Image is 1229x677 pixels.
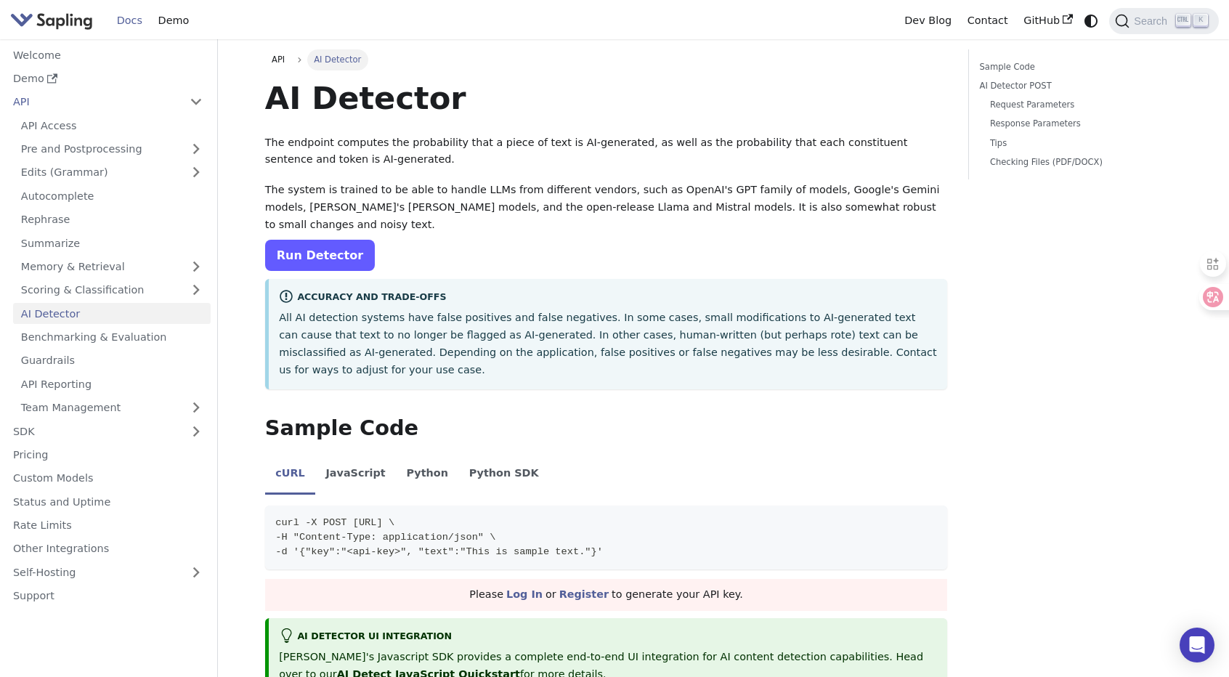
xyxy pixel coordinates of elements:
[990,98,1172,112] a: Request Parameters
[1180,628,1214,662] div: Open Intercom Messenger
[150,9,197,32] a: Demo
[1081,10,1102,31] button: Switch between dark and light mode (currently system mode)
[265,49,948,70] nav: Breadcrumbs
[5,538,211,559] a: Other Integrations
[1015,9,1080,32] a: GitHub
[109,9,150,32] a: Docs
[307,49,368,70] span: AI Detector
[980,79,1177,93] a: AI Detector POST
[265,579,948,611] div: Please or to generate your API key.
[13,350,211,371] a: Guardrails
[559,588,609,600] a: Register
[279,289,937,307] div: Accuracy and Trade-offs
[5,44,211,65] a: Welcome
[1129,15,1176,27] span: Search
[5,92,182,113] a: API
[10,10,98,31] a: Sapling.ai
[279,309,937,378] p: All AI detection systems have false positives and false negatives. In some cases, small modificat...
[5,491,211,512] a: Status and Uptime
[5,421,182,442] a: SDK
[5,68,211,89] a: Demo
[990,137,1172,150] a: Tips
[265,134,948,169] p: The endpoint computes the probability that a piece of text is AI-generated, as well as the probab...
[265,49,292,70] a: API
[265,240,375,271] a: Run Detector
[13,256,211,277] a: Memory & Retrieval
[13,162,211,183] a: Edits (Grammar)
[13,397,211,418] a: Team Management
[275,517,394,528] span: curl -X POST [URL] \
[275,546,603,557] span: -d '{"key":"<api-key>", "text":"This is sample text."}'
[5,445,211,466] a: Pricing
[13,209,211,230] a: Rephrase
[1193,14,1208,27] kbd: K
[980,60,1177,74] a: Sample Code
[990,117,1172,131] a: Response Parameters
[1109,8,1218,34] button: Search (Ctrl+K)
[13,232,211,254] a: Summarize
[275,532,495,543] span: -H "Content-Type: application/json" \
[5,585,211,607] a: Support
[5,468,211,489] a: Custom Models
[13,185,211,206] a: Autocomplete
[396,455,458,495] li: Python
[279,628,937,646] div: AI Detector UI integration
[265,78,948,118] h1: AI Detector
[13,280,211,301] a: Scoring & Classification
[265,182,948,233] p: The system is trained to be able to handle LLMs from different vendors, such as OpenAI's GPT fami...
[182,421,211,442] button: Expand sidebar category 'SDK'
[5,562,211,583] a: Self-Hosting
[896,9,959,32] a: Dev Blog
[265,415,948,442] h2: Sample Code
[13,303,211,324] a: AI Detector
[506,588,543,600] a: Log In
[13,115,211,136] a: API Access
[272,54,285,65] span: API
[182,92,211,113] button: Collapse sidebar category 'API'
[13,373,211,394] a: API Reporting
[10,10,93,31] img: Sapling.ai
[458,455,549,495] li: Python SDK
[990,155,1172,169] a: Checking Files (PDF/DOCX)
[13,139,211,160] a: Pre and Postprocessing
[315,455,396,495] li: JavaScript
[13,327,211,348] a: Benchmarking & Evaluation
[960,9,1016,32] a: Contact
[5,515,211,536] a: Rate Limits
[265,455,315,495] li: cURL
